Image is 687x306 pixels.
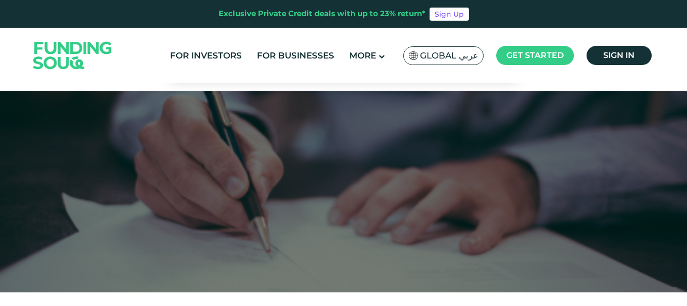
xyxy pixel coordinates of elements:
[603,50,635,60] span: Sign in
[349,50,376,60] span: More
[587,46,652,65] a: Sign in
[409,51,418,60] img: SA Flag
[430,8,469,21] a: Sign Up
[168,47,244,64] a: For Investors
[219,8,426,20] div: Exclusive Private Credit deals with up to 23% return*
[23,30,122,81] img: Logo
[254,47,337,64] a: For Businesses
[506,50,564,60] span: Get started
[420,50,478,62] span: Global عربي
